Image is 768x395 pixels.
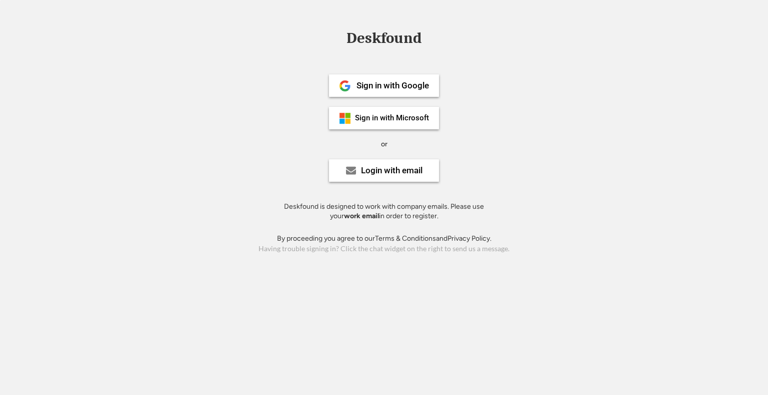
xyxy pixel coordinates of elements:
[271,202,496,221] div: Deskfound is designed to work with company emails. Please use your in order to register.
[355,114,429,122] div: Sign in with Microsoft
[375,234,436,243] a: Terms & Conditions
[361,166,422,175] div: Login with email
[339,112,351,124] img: ms-symbollockup_mssymbol_19.png
[381,139,387,149] div: or
[339,80,351,92] img: 1024px-Google__G__Logo.svg.png
[447,234,491,243] a: Privacy Policy.
[356,81,429,90] div: Sign in with Google
[344,212,379,220] strong: work email
[341,30,426,46] div: Deskfound
[277,234,491,244] div: By proceeding you agree to our and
